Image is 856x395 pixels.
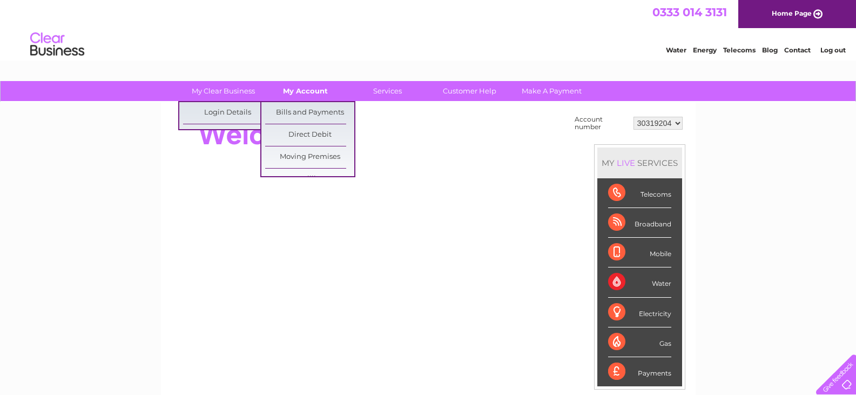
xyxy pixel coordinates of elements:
a: Contact [784,46,811,54]
a: Services [343,81,432,101]
div: MY SERVICES [597,148,682,178]
div: Gas [608,327,671,357]
a: Login Details [183,102,272,124]
div: Clear Business is a trading name of Verastar Limited (registered in [GEOGRAPHIC_DATA] No. 3667643... [173,6,684,52]
a: Customer Help [425,81,514,101]
a: Bills and Payments [265,102,354,124]
div: Electricity [608,298,671,327]
a: Telecoms [723,46,756,54]
a: My Clear Business [179,81,268,101]
a: 0333 014 3131 [652,5,727,19]
div: Water [608,267,671,297]
td: Account number [572,113,631,133]
a: Blog [762,46,778,54]
div: Mobile [608,238,671,267]
img: logo.png [30,28,85,61]
a: Make A Payment [507,81,596,101]
div: Telecoms [608,178,671,208]
a: Energy [693,46,717,54]
div: LIVE [615,158,637,168]
a: My Details [183,124,272,146]
a: Water [666,46,686,54]
div: Broadband [608,208,671,238]
a: Direct Debit [265,124,354,146]
a: My Account [261,81,350,101]
a: Log out [820,46,846,54]
div: Payments [608,357,671,386]
a: Moving Premises [265,146,354,168]
a: E-Billing [265,169,354,190]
